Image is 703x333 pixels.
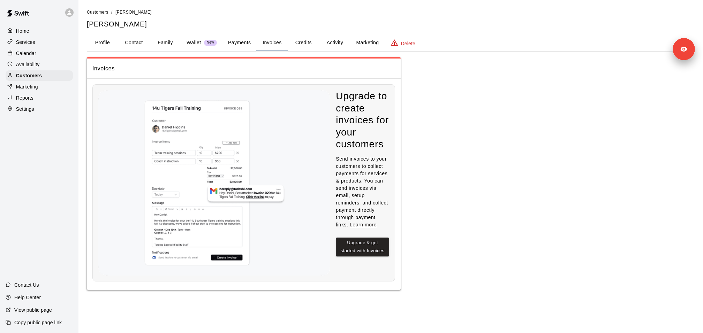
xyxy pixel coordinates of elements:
[6,37,73,47] a: Services
[98,90,330,276] img: Nothing to see here
[288,34,319,51] button: Credits
[6,59,73,70] a: Availability
[111,8,113,16] li: /
[6,70,73,81] a: Customers
[87,10,108,15] span: Customers
[150,34,181,51] button: Family
[187,39,201,46] p: Wallet
[6,93,73,103] a: Reports
[6,82,73,92] a: Marketing
[16,106,34,113] p: Settings
[401,40,415,47] p: Delete
[319,34,350,51] button: Activity
[92,64,115,73] h6: Invoices
[16,39,35,46] p: Services
[204,40,217,45] span: New
[6,26,73,36] a: Home
[115,10,152,15] span: [PERSON_NAME]
[336,238,389,256] button: Upgrade & get started with Invoices
[16,94,33,101] p: Reports
[350,222,377,227] a: Learn more
[16,50,36,57] p: Calendar
[222,34,256,51] button: Payments
[14,281,39,288] p: Contact Us
[16,72,42,79] p: Customers
[16,61,40,68] p: Availability
[118,34,150,51] button: Contact
[336,156,388,227] span: Send invoices to your customers to collect payments for services & products. You can send invoice...
[336,90,389,150] h4: Upgrade to create invoices for your customers
[6,104,73,114] a: Settings
[350,34,384,51] button: Marketing
[87,9,108,15] a: Customers
[87,20,695,29] h5: [PERSON_NAME]
[256,34,288,51] button: Invoices
[14,319,62,326] p: Copy public page link
[14,294,41,301] p: Help Center
[6,48,73,59] a: Calendar
[87,8,695,16] nav: breadcrumb
[14,307,52,313] p: View public page
[87,34,695,51] div: basic tabs example
[16,83,38,90] p: Marketing
[87,34,118,51] button: Profile
[16,28,29,34] p: Home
